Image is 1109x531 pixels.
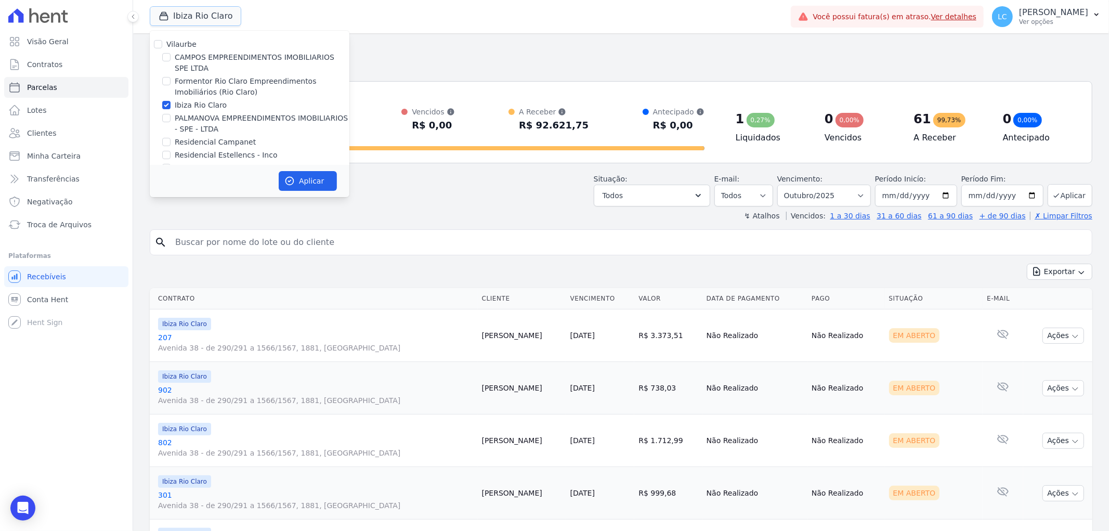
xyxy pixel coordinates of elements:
[158,423,211,435] span: Ibiza Rio Claro
[4,100,128,121] a: Lotes
[4,169,128,189] a: Transferências
[4,191,128,212] a: Negativação
[4,214,128,235] a: Troca de Arquivos
[158,448,474,458] span: Avenida 38 - de 290/291 a 1566/1567, 1881, [GEOGRAPHIC_DATA]
[594,175,628,183] label: Situação:
[980,212,1026,220] a: + de 90 dias
[1048,184,1092,206] button: Aplicar
[1042,485,1084,501] button: Ações
[702,362,807,415] td: Não Realizado
[27,105,47,115] span: Lotes
[27,294,68,305] span: Conta Hent
[27,174,80,184] span: Transferências
[653,117,704,134] div: R$ 0,00
[27,128,56,138] span: Clientes
[566,288,635,309] th: Vencimento
[175,76,349,98] label: Formentor Rio Claro Empreendimentos Imobiliários (Rio Claro)
[4,266,128,287] a: Recebíveis
[570,331,595,340] a: [DATE]
[1013,113,1041,127] div: 0,00%
[150,6,241,26] button: Ibiza Rio Claro
[1042,380,1084,396] button: Ações
[158,385,474,406] a: 902Avenida 38 - de 290/291 a 1566/1567, 1881, [GEOGRAPHIC_DATA]
[27,197,73,207] span: Negativação
[961,174,1043,185] label: Período Fim:
[412,107,454,117] div: Vencidos
[634,309,702,362] td: R$ 3.373,51
[158,332,474,353] a: 207Avenida 38 - de 290/291 a 1566/1567, 1881, [GEOGRAPHIC_DATA]
[984,2,1109,31] button: LC [PERSON_NAME] Ver opções
[4,54,128,75] a: Contratos
[158,318,211,330] span: Ibiza Rio Claro
[4,31,128,52] a: Visão Geral
[714,175,740,183] label: E-mail:
[175,163,276,174] label: Residencial Estellencs - LBA
[412,117,454,134] div: R$ 0,00
[634,467,702,520] td: R$ 999,68
[702,288,807,309] th: Data de Pagamento
[570,436,595,445] a: [DATE]
[807,362,885,415] td: Não Realizado
[744,212,779,220] label: ↯ Atalhos
[786,212,826,220] label: Vencidos:
[914,111,931,127] div: 61
[4,146,128,166] a: Minha Carteira
[175,137,256,148] label: Residencial Campanet
[175,113,349,135] label: PALMANOVA EMPREENDIMENTOS IMOBILIARIOS - SPE - LTDA
[478,288,566,309] th: Cliente
[158,343,474,353] span: Avenida 38 - de 290/291 a 1566/1567, 1881, [GEOGRAPHIC_DATA]
[1019,18,1088,26] p: Ver opções
[158,500,474,511] span: Avenida 38 - de 290/291 a 1566/1567, 1881, [GEOGRAPHIC_DATA]
[825,111,833,127] div: 0
[889,486,940,500] div: Em Aberto
[158,475,211,488] span: Ibiza Rio Claro
[634,415,702,467] td: R$ 1.712,99
[736,111,745,127] div: 1
[4,289,128,310] a: Conta Hent
[813,11,976,22] span: Você possui fatura(s) em atraso.
[885,288,983,309] th: Situação
[825,132,897,144] h4: Vencidos
[158,395,474,406] span: Avenida 38 - de 290/291 a 1566/1567, 1881, [GEOGRAPHIC_DATA]
[175,52,349,74] label: CAMPOS EMPREENDIMENTOS IMOBILIARIOS SPE LTDA
[998,13,1007,20] span: LC
[27,271,66,282] span: Recebíveis
[158,437,474,458] a: 802Avenida 38 - de 290/291 a 1566/1567, 1881, [GEOGRAPHIC_DATA]
[169,232,1088,253] input: Buscar por nome do lote ou do cliente
[603,189,623,202] span: Todos
[175,100,227,111] label: Ibiza Rio Claro
[889,433,940,448] div: Em Aberto
[807,467,885,520] td: Não Realizado
[570,384,595,392] a: [DATE]
[150,42,1092,60] h2: Parcelas
[478,415,566,467] td: [PERSON_NAME]
[1030,212,1092,220] a: ✗ Limpar Filtros
[634,288,702,309] th: Valor
[4,77,128,98] a: Parcelas
[653,107,704,117] div: Antecipado
[175,150,278,161] label: Residencial Estellencs - Inco
[158,490,474,511] a: 301Avenida 38 - de 290/291 a 1566/1567, 1881, [GEOGRAPHIC_DATA]
[478,362,566,415] td: [PERSON_NAME]
[807,415,885,467] td: Não Realizado
[736,132,808,144] h4: Liquidados
[1042,433,1084,449] button: Ações
[154,236,167,249] i: search
[877,212,921,220] a: 31 a 60 dias
[889,328,940,343] div: Em Aberto
[158,370,211,383] span: Ibiza Rio Claro
[807,309,885,362] td: Não Realizado
[928,212,973,220] a: 61 a 90 dias
[747,113,775,127] div: 0,27%
[634,362,702,415] td: R$ 738,03
[4,123,128,144] a: Clientes
[931,12,977,21] a: Ver detalhes
[478,309,566,362] td: [PERSON_NAME]
[914,132,986,144] h4: A Receber
[570,489,595,497] a: [DATE]
[933,113,966,127] div: 99,73%
[478,467,566,520] td: [PERSON_NAME]
[279,171,337,191] button: Aplicar
[830,212,870,220] a: 1 a 30 dias
[27,59,62,70] span: Contratos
